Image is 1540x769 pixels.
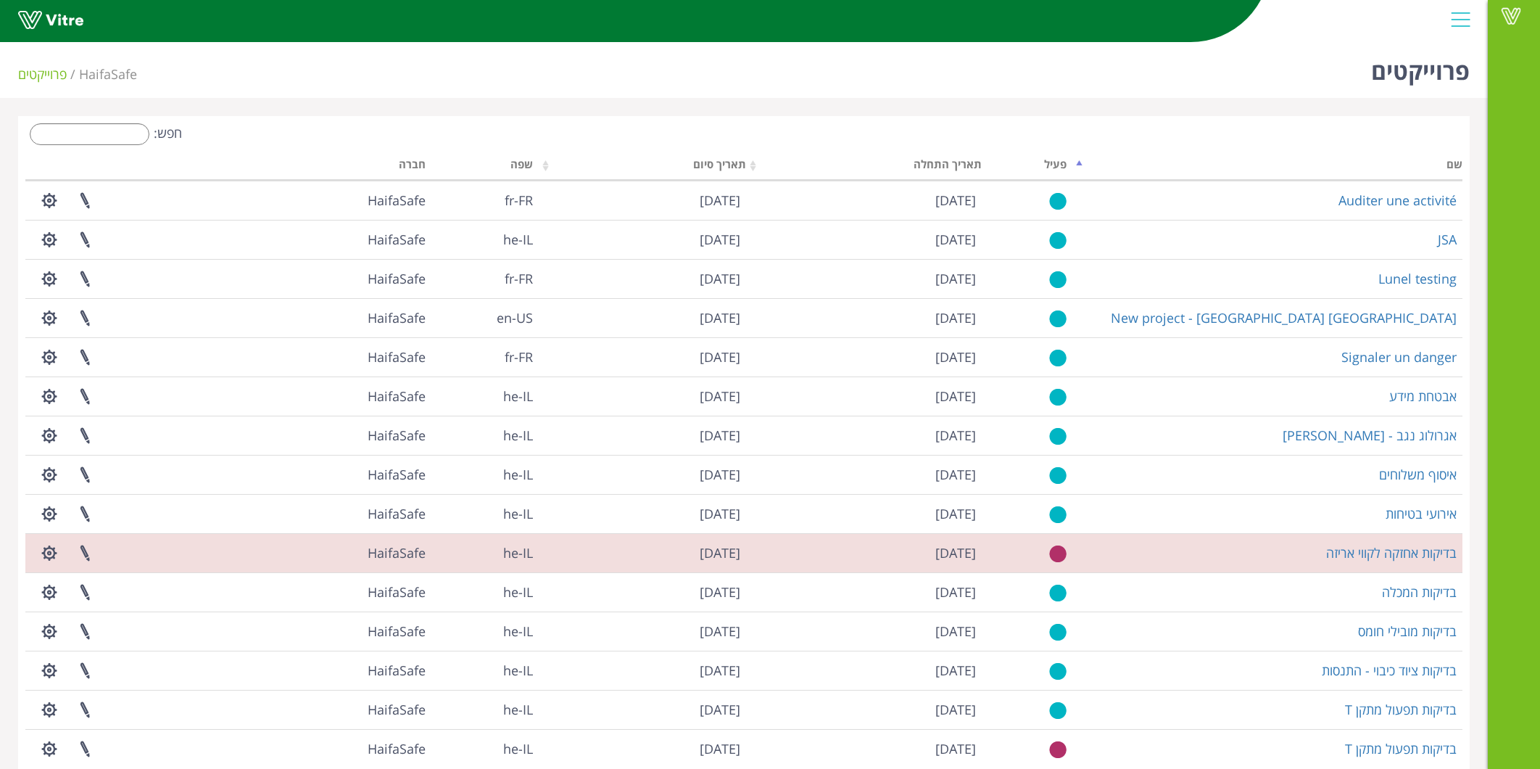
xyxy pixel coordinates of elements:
[1049,310,1067,328] img: yes
[746,690,982,729] td: [DATE]
[431,153,539,181] th: שפה
[1338,192,1457,209] a: Auditer une activité
[1345,701,1457,718] a: בדיקות תפעול מתקן T
[1049,623,1067,641] img: yes
[368,192,426,209] span: 151
[746,337,982,377] td: [DATE]
[746,494,982,533] td: [DATE]
[539,729,746,768] td: [DATE]
[746,416,982,455] td: [DATE]
[539,377,746,416] td: [DATE]
[368,622,426,640] span: 151
[539,416,746,455] td: [DATE]
[1049,702,1067,720] img: yes
[1378,270,1457,287] a: Lunel testing
[1111,309,1457,326] a: New project - [GEOGRAPHIC_DATA] [GEOGRAPHIC_DATA]
[1049,741,1067,759] img: no
[368,740,426,757] span: 151
[1389,387,1457,405] a: אבטחת מידע
[431,416,539,455] td: he-IL
[746,181,982,220] td: [DATE]
[746,259,982,298] td: [DATE]
[746,612,982,651] td: [DATE]
[368,270,426,287] span: 151
[539,494,746,533] td: [DATE]
[368,466,426,483] span: 151
[431,729,539,768] td: he-IL
[746,533,982,572] td: [DATE]
[746,651,982,690] td: [DATE]
[431,298,539,337] td: en-US
[746,377,982,416] td: [DATE]
[539,259,746,298] td: [DATE]
[539,651,746,690] td: [DATE]
[1049,427,1067,445] img: yes
[431,220,539,259] td: he-IL
[431,377,539,416] td: he-IL
[431,533,539,572] td: he-IL
[746,455,982,494] td: [DATE]
[746,572,982,612] td: [DATE]
[25,123,182,145] label: חפש:
[1049,662,1067,680] img: yes
[18,65,79,84] li: פרוייקטים
[368,348,426,366] span: 151
[431,612,539,651] td: he-IL
[368,701,426,718] span: 151
[746,220,982,259] td: [DATE]
[368,544,426,562] span: 151
[1326,544,1457,562] a: בדיקות אחזקה לקווי אריזה
[982,153,1073,181] th: פעיל
[1072,153,1462,181] th: שם: activate to sort column descending
[368,309,426,326] span: 151
[1382,583,1457,601] a: בדיקות המכלה
[746,153,982,181] th: תאריך התחלה: activate to sort column ascending
[539,181,746,220] td: [DATE]
[431,337,539,377] td: fr-FR
[368,505,426,522] span: 151
[1371,36,1470,98] h1: פרוייקטים
[431,181,539,220] td: fr-FR
[1341,348,1457,366] a: Signaler un danger
[1358,622,1457,640] a: בדיקות מובילי חומס
[1322,662,1457,679] a: בדיקות ציוד כיבוי - התנסות
[431,690,539,729] td: he-IL
[1283,427,1457,444] a: אגרולוג נגב - [PERSON_NAME]
[368,387,426,405] span: 151
[539,455,746,494] td: [DATE]
[746,298,982,337] td: [DATE]
[431,572,539,612] td: he-IL
[1345,740,1457,757] a: בדיקות תפעול מתקן T
[368,662,426,679] span: 151
[1438,231,1457,248] a: JSA
[539,612,746,651] td: [DATE]
[30,123,149,145] input: חפש:
[746,729,982,768] td: [DATE]
[539,572,746,612] td: [DATE]
[247,153,431,181] th: חברה
[368,583,426,601] span: 151
[1386,505,1457,522] a: אירועי בטיחות
[368,427,426,444] span: 151
[1049,506,1067,524] img: yes
[1049,192,1067,210] img: yes
[539,337,746,377] td: [DATE]
[539,220,746,259] td: [DATE]
[1049,271,1067,289] img: yes
[431,651,539,690] td: he-IL
[1379,466,1457,483] a: איסוף משלוחים
[1049,349,1067,367] img: yes
[539,690,746,729] td: [DATE]
[1049,388,1067,406] img: yes
[431,455,539,494] td: he-IL
[539,533,746,572] td: [DATE]
[368,231,426,248] span: 151
[79,65,137,83] span: 151
[539,298,746,337] td: [DATE]
[539,153,746,181] th: תאריך סיום: activate to sort column ascending
[1049,584,1067,602] img: yes
[1049,231,1067,250] img: yes
[431,494,539,533] td: he-IL
[431,259,539,298] td: fr-FR
[1049,466,1067,485] img: yes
